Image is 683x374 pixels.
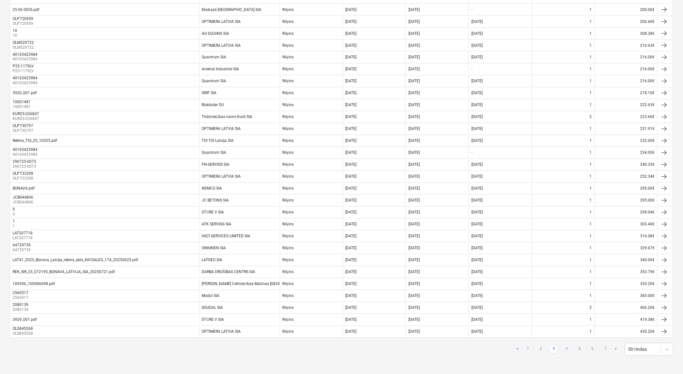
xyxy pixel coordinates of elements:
[471,306,483,310] div: [DATE]
[13,164,37,170] p: 290725-0073
[408,91,420,95] div: [DATE]
[590,258,592,262] div: 1
[590,19,592,24] div: 1
[283,306,294,310] div: Rēķins
[346,139,357,143] div: [DATE]
[202,43,241,48] div: OPTIMERA LATVIA SIA
[202,246,226,251] div: ONNINEN SIA
[283,198,294,203] div: Rēķins
[590,330,592,334] div: 1
[471,330,483,334] div: [DATE]
[13,295,30,301] p: 2560517
[612,346,620,353] a: Next page
[590,139,592,143] div: 1
[202,7,262,12] div: Ekobaze [GEOGRAPHIC_DATA] SIA
[471,115,483,119] div: [DATE]
[202,162,230,167] div: FN-SERVISS SIA
[524,346,532,353] a: Page 1
[590,234,592,239] div: 1
[595,52,658,63] div: 216.00€
[283,270,294,275] div: Rēķins
[202,258,223,262] div: LATGEO SIA
[13,21,35,26] p: OLP720959
[595,16,658,27] div: 206.60€
[576,346,584,353] a: Page 5
[283,294,294,299] div: Rēķins
[283,31,294,36] div: Rēķins
[13,270,115,274] div: REK_NR_25_072195_BONAVA_LATVIJA_SIA_20250721.pdf
[590,198,592,203] div: 1
[202,174,241,179] div: OPTIMERA LATVIA SIA
[346,246,357,251] div: [DATE]
[202,91,217,95] div: GRIF SIA
[471,91,483,95] div: [DATE]
[595,124,658,134] div: 231.91€
[13,212,16,217] p: 0
[202,79,226,84] div: Quantrum SIA
[283,79,294,84] div: Rēķins
[346,174,357,179] div: [DATE]
[283,234,294,239] div: Rēķins
[408,210,420,215] div: [DATE]
[13,116,40,122] p: KUR25-036847
[13,7,39,12] div: 25 06 0055.pdf
[13,124,33,128] div: OLP730797
[595,327,658,337] div: 430.20€
[13,57,39,62] p: 40103423984
[590,186,592,191] div: 1
[408,7,420,12] div: [DATE]
[590,306,592,310] div: 2
[590,270,592,274] div: 1
[590,174,592,179] div: 1
[471,210,483,215] div: [DATE]
[346,198,357,203] div: [DATE]
[408,294,420,298] div: [DATE]
[13,231,33,236] div: LAT207718
[408,234,420,239] div: [DATE]
[595,219,658,230] div: 303.40€
[202,210,224,215] div: STŪRE V SIA
[595,88,658,98] div: 218.10€
[471,19,483,24] div: [DATE]
[283,151,294,155] div: Rēķins
[346,162,357,167] div: [DATE]
[283,318,294,322] div: Rēķins
[202,222,232,227] div: ATK SERVISS SIA
[590,91,592,95] div: 1
[346,294,357,298] div: [DATE]
[590,222,592,227] div: 1
[471,198,483,203] div: [DATE]
[408,127,420,131] div: [DATE]
[346,234,357,239] div: [DATE]
[471,43,483,48] div: [DATE]
[346,19,357,24] div: [DATE]
[202,306,223,310] div: SOUDAL SIA
[590,162,592,167] div: 1
[408,186,420,191] div: [DATE]
[563,346,571,353] a: Page 4
[202,282,314,287] div: [PERSON_NAME] Celtniecības Mašīnas [GEOGRAPHIC_DATA] SIA
[13,28,17,33] div: 10
[13,33,18,38] p: 10
[590,67,592,72] div: 1
[471,162,483,167] div: [DATE]
[13,172,33,176] div: OLP733298
[595,267,658,277] div: 353.79€
[595,183,658,194] div: 295.00€
[283,162,294,167] div: Rēķins
[471,55,483,60] div: [DATE]
[346,115,357,119] div: [DATE]
[13,52,37,57] div: 40103423984
[346,186,357,191] div: [DATE]
[602,346,609,353] a: Page 7
[595,303,658,313] div: 406.20€
[13,76,37,81] div: 40103423984
[202,127,241,131] div: OPTIMERA LATVIA SIA
[283,115,294,120] div: Rēķins
[346,79,357,84] div: [DATE]
[202,67,239,72] div: Arsenal Industrial SIA
[408,318,420,322] div: [DATE]
[13,64,34,69] div: P25-1179LV
[346,270,357,274] div: [DATE]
